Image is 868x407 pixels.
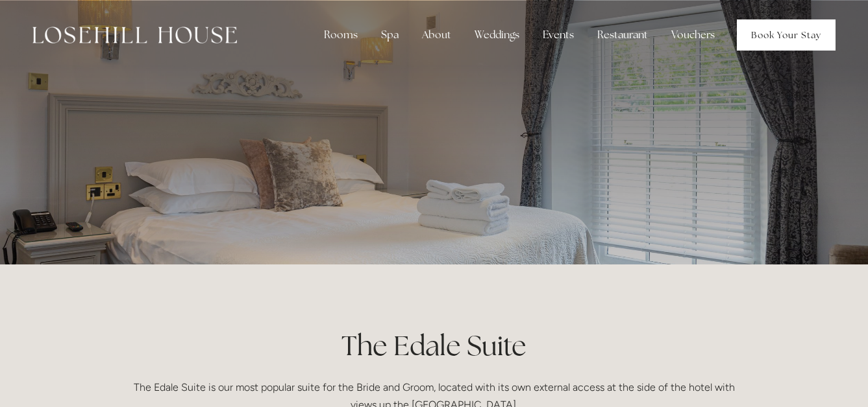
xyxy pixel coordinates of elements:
[32,27,237,43] img: Losehill House
[661,22,725,48] a: Vouchers
[412,22,462,48] div: About
[314,22,368,48] div: Rooms
[371,22,409,48] div: Spa
[737,19,836,51] a: Book Your Stay
[124,327,745,365] h1: The Edale Suite
[532,22,584,48] div: Events
[587,22,658,48] div: Restaurant
[464,22,530,48] div: Weddings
